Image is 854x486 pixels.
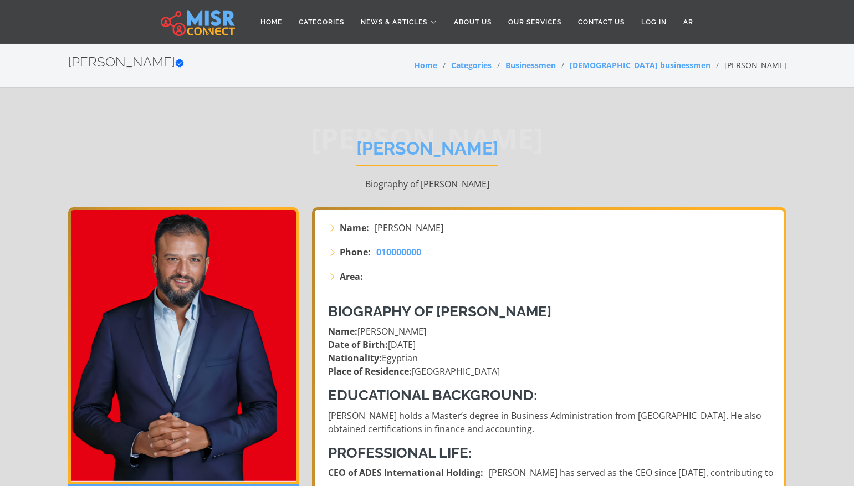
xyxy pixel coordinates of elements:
strong: Name: [340,221,369,234]
a: Our Services [500,12,570,33]
li: [PERSON_NAME] has served as the CEO since [DATE], contributing to the development of the company’... [328,466,773,479]
img: main.misr_connect [161,8,235,36]
span: News & Articles [361,17,427,27]
strong: Place of Residence: [328,365,412,377]
strong: Phone: [340,245,371,259]
h3: Biography of [PERSON_NAME] [328,303,773,320]
h2: [PERSON_NAME] [68,54,184,70]
p: Biography of [PERSON_NAME] [68,177,786,191]
strong: Nationality: [328,352,382,364]
span: 010000000 [376,246,421,258]
h1: [PERSON_NAME] [356,138,498,166]
h3: Professional Life: [328,444,773,462]
a: Categories [290,12,352,33]
a: AR [675,12,702,33]
span: [PERSON_NAME] [375,221,443,234]
strong: Area: [340,270,363,283]
strong: Name: [328,325,357,337]
a: News & Articles [352,12,446,33]
a: 010000000 [376,245,421,259]
a: Log in [633,12,675,33]
h3: Educational Background: [328,387,773,404]
p: [PERSON_NAME] [DATE] Egyptian [GEOGRAPHIC_DATA] [328,325,773,378]
a: [DEMOGRAPHIC_DATA] businessmen [570,60,710,70]
a: Categories [451,60,492,70]
strong: Date of Birth: [328,339,388,351]
p: [PERSON_NAME] holds a Master’s degree in Business Administration from [GEOGRAPHIC_DATA]. He also ... [328,409,773,436]
a: Home [252,12,290,33]
li: [PERSON_NAME] [710,59,786,71]
img: Ayman Mamdouh Abbas [68,207,299,484]
a: Contact Us [570,12,633,33]
a: Businessmen [505,60,556,70]
svg: Verified account [175,59,184,68]
a: Home [414,60,437,70]
strong: CEO of ADES International Holding: [328,466,483,479]
a: About Us [446,12,500,33]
